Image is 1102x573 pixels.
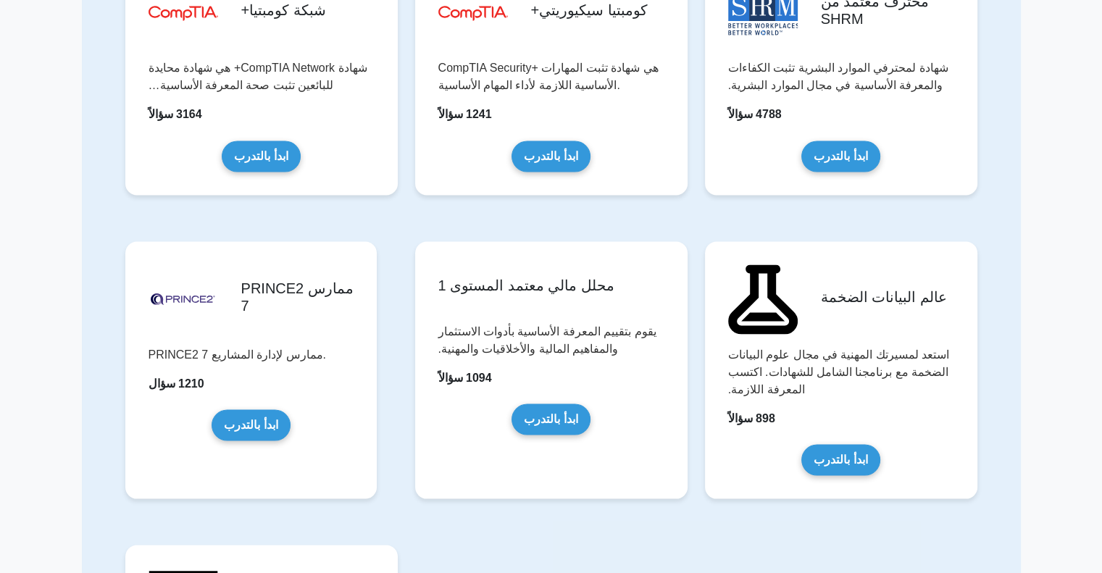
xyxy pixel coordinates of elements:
[212,409,290,440] a: ابدأ بالتدرب
[512,141,590,172] a: ابدأ بالتدرب
[801,444,880,475] a: ابدأ بالتدرب
[222,141,300,172] a: ابدأ بالتدرب
[512,403,590,435] a: ابدأ بالتدرب
[801,141,880,172] a: ابدأ بالتدرب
